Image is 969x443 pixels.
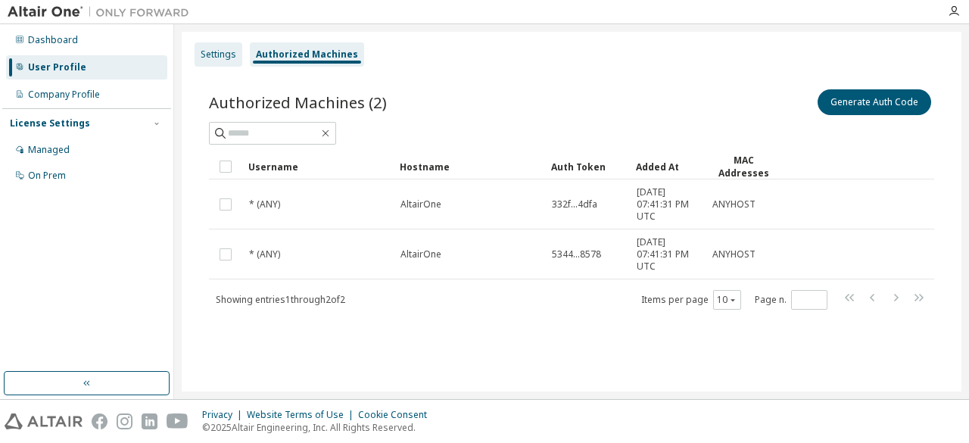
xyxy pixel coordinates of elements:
span: ANYHOST [712,248,756,260]
div: Hostname [400,154,539,179]
span: * (ANY) [249,198,280,211]
span: ANYHOST [712,198,756,211]
div: Authorized Machines [256,48,358,61]
div: MAC Addresses [712,154,775,179]
div: User Profile [28,61,86,73]
span: [DATE] 07:41:31 PM UTC [637,236,699,273]
img: instagram.svg [117,413,132,429]
span: Page n. [755,290,827,310]
div: Managed [28,144,70,156]
div: Auth Token [551,154,624,179]
div: Company Profile [28,89,100,101]
span: Authorized Machines (2) [209,92,387,113]
span: [DATE] 07:41:31 PM UTC [637,186,699,223]
img: Altair One [8,5,197,20]
div: Dashboard [28,34,78,46]
div: Privacy [202,409,247,421]
span: 5344...8578 [552,248,601,260]
button: Generate Auth Code [818,89,931,115]
img: facebook.svg [92,413,107,429]
span: AltairOne [400,248,441,260]
span: * (ANY) [249,248,280,260]
div: Username [248,154,388,179]
div: License Settings [10,117,90,129]
span: Showing entries 1 through 2 of 2 [216,293,345,306]
button: 10 [717,294,737,306]
div: Added At [636,154,699,179]
div: Cookie Consent [358,409,436,421]
img: youtube.svg [167,413,189,429]
div: On Prem [28,170,66,182]
span: Items per page [641,290,741,310]
div: Website Terms of Use [247,409,358,421]
img: linkedin.svg [142,413,157,429]
span: AltairOne [400,198,441,211]
span: 332f...4dfa [552,198,597,211]
img: altair_logo.svg [5,413,83,429]
p: © 2025 Altair Engineering, Inc. All Rights Reserved. [202,421,436,434]
div: Settings [201,48,236,61]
